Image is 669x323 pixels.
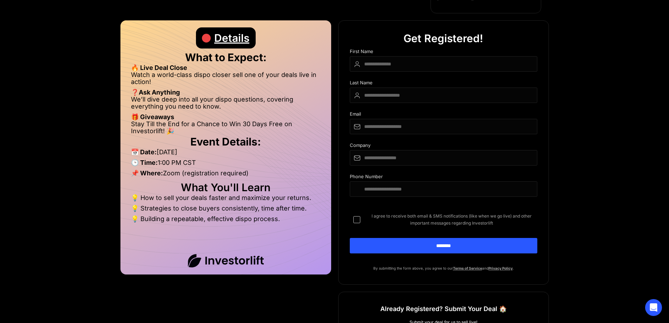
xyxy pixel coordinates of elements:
[131,205,321,215] li: 💡 Strategies to close buyers consistently, time after time.
[131,121,321,135] li: Stay Till the End for a Chance to Win 30 Days Free on Investorlift! 🎉
[131,184,321,191] h2: What You'll Learn
[131,89,180,96] strong: ❓Ask Anything
[131,159,158,166] strong: 🕒 Time:
[350,111,537,119] div: Email
[453,266,482,270] a: Terms of Service
[131,169,163,177] strong: 📌 Where:
[366,213,537,227] span: I agree to receive both email & SMS notifications (like when we go live) and other important mess...
[131,194,321,205] li: 💡 How to sell your deals faster and maximize your returns.
[131,149,321,159] li: [DATE]
[131,64,187,71] strong: 🔥 Live Deal Close
[131,170,321,180] li: Zoom (registration required)
[185,51,267,64] strong: What to Expect:
[190,135,261,148] strong: Event Details:
[131,159,321,170] li: 1:00 PM CST
[350,143,537,150] div: Company
[131,96,321,114] li: We’ll dive deep into all your dispo questions, covering everything you need to know.
[131,148,157,156] strong: 📅 Date:
[488,266,513,270] a: Privacy Policy
[131,215,321,222] li: 💡 Building a repeatable, effective dispo process.
[645,299,662,316] div: Open Intercom Messenger
[350,49,537,56] div: First Name
[131,113,174,121] strong: 🎁 Giveaways
[350,265,537,272] p: By submitting the form above, you agree to our and .
[404,28,483,49] div: Get Registered!
[380,303,507,315] h1: Already Registered? Submit Your Deal 🏠
[350,49,537,265] form: DIspo Day Main Form
[350,174,537,181] div: Phone Number
[214,27,249,49] div: Details
[131,71,321,89] li: Watch a world-class dispo closer sell one of your deals live in action!
[350,80,537,88] div: Last Name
